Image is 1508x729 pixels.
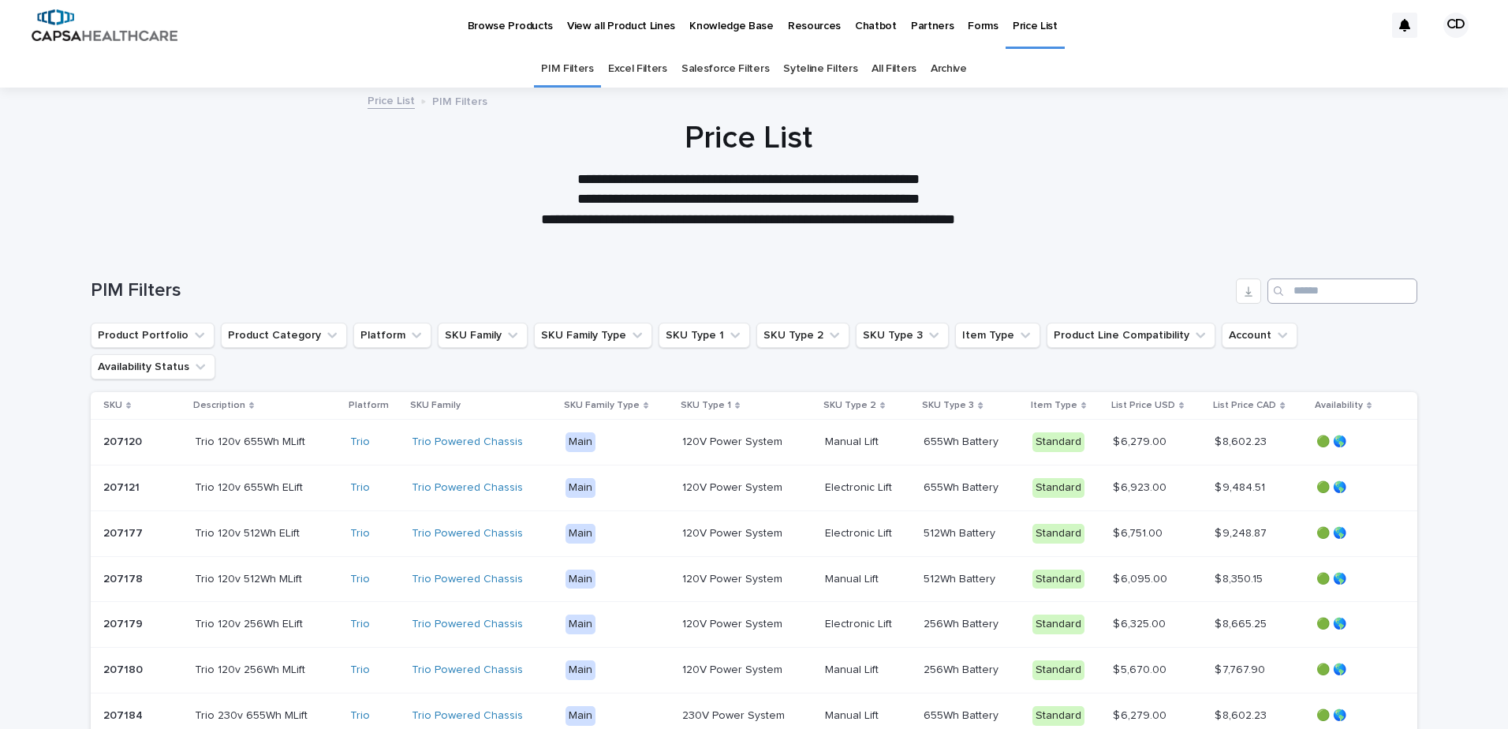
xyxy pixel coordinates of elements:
p: 512Wh Battery [924,570,998,586]
a: Trio Powered Chassis [412,664,523,677]
p: 120V Power System [682,660,786,677]
p: 655Wh Battery [924,478,1002,495]
p: SKU Family Type [564,397,640,414]
p: 🟢 🌎 [1316,481,1393,495]
p: 256Wh Battery [924,660,1002,677]
p: 256Wh Battery [924,615,1002,631]
p: $ 7,767.90 [1215,660,1268,677]
button: SKU Type 1 [659,323,750,348]
p: Manual Lift [825,660,882,677]
a: Trio Powered Chassis [412,618,523,631]
div: Main [565,478,595,498]
input: Search [1267,279,1417,304]
a: Trio [350,436,370,449]
p: 207120 [103,432,145,449]
button: SKU Type 2 [756,323,849,348]
div: Standard [1032,524,1084,544]
tr: 207120207120 Trio 120v 655Wh MLiftTrio 120v 655Wh MLift Trio Trio Powered Chassis Main120V Power ... [91,420,1418,465]
div: CD [1443,13,1469,38]
div: Standard [1032,432,1084,452]
a: Trio [350,664,370,677]
p: 120V Power System [682,478,786,495]
p: PIM Filters [432,92,487,109]
tr: 207180207180 Trio 120v 256Wh MLiftTrio 120v 256Wh MLift Trio Trio Powered Chassis Main120V Power ... [91,648,1418,693]
p: 120V Power System [682,570,786,586]
p: 655Wh Battery [924,432,1002,449]
a: Trio [350,618,370,631]
p: Manual Lift [825,432,882,449]
p: $ 6,279.00 [1113,706,1170,723]
div: Main [565,524,595,544]
button: SKU Family Type [534,323,652,348]
p: SKU Type 3 [922,397,974,414]
p: $ 8,665.25 [1215,615,1270,631]
a: Trio Powered Chassis [412,436,523,449]
p: 207184 [103,706,146,723]
div: Main [565,432,595,452]
p: $ 8,602.23 [1215,706,1270,723]
p: Manual Lift [825,706,882,723]
img: B5p4sRfuTuC72oLToeu7 [32,9,177,41]
div: Main [565,660,595,680]
div: Standard [1032,478,1084,498]
p: Manual Lift [825,570,882,586]
p: $ 6,279.00 [1113,432,1170,449]
a: Trio Powered Chassis [412,573,523,586]
p: 🟢 🌎 [1316,709,1393,723]
p: $ 8,602.23 [1215,432,1270,449]
p: Platform [349,397,389,414]
p: List Price USD [1111,397,1175,414]
a: Price List [368,91,415,109]
div: Standard [1032,660,1084,680]
p: SKU [103,397,122,414]
p: 512Wh Battery [924,524,998,540]
tr: 207179207179 Trio 120v 256Wh ELiftTrio 120v 256Wh ELift Trio Trio Powered Chassis Main120V Power ... [91,602,1418,648]
a: Salesforce Filters [681,50,769,88]
p: $ 6,095.00 [1113,570,1170,586]
p: 120V Power System [682,615,786,631]
a: Trio [350,709,370,723]
a: Trio Powered Chassis [412,481,523,495]
p: Trio 120v 512Wh ELift [195,524,303,540]
a: Syteline Filters [783,50,857,88]
button: SKU Family [438,323,528,348]
button: Product Line Compatibility [1047,323,1215,348]
p: $ 9,248.87 [1215,524,1270,540]
p: Trio 230v 655Wh MLift [195,706,311,723]
button: Item Type [955,323,1040,348]
button: Account [1222,323,1297,348]
a: Trio [350,481,370,495]
p: 655Wh Battery [924,706,1002,723]
p: 207180 [103,660,146,677]
a: All Filters [872,50,916,88]
p: $ 6,751.00 [1113,524,1166,540]
p: 🟢 🌎 [1316,436,1393,449]
p: $ 6,923.00 [1113,478,1170,495]
a: Trio [350,573,370,586]
button: Availability Status [91,354,215,379]
p: 207179 [103,615,146,631]
a: Archive [931,50,967,88]
p: 🟢 🌎 [1316,664,1393,677]
p: SKU Type 2 [823,397,876,414]
p: Electronic Lift [825,524,895,540]
div: Main [565,706,595,726]
p: 207121 [103,478,143,495]
a: Trio Powered Chassis [412,709,523,723]
p: List Price CAD [1213,397,1276,414]
p: Availability [1315,397,1363,414]
p: Trio 120v 655Wh ELift [195,478,306,495]
p: 230V Power System [682,706,788,723]
p: SKU Family [410,397,461,414]
tr: 207177207177 Trio 120v 512Wh ELiftTrio 120v 512Wh ELift Trio Trio Powered Chassis Main120V Power ... [91,510,1418,556]
button: Product Portfolio [91,323,215,348]
div: Standard [1032,615,1084,634]
p: Description [193,397,245,414]
p: $ 8,350.15 [1215,570,1266,586]
p: Trio 120v 256Wh MLift [195,660,308,677]
p: 🟢 🌎 [1316,573,1393,586]
p: Trio 120v 512Wh MLift [195,570,305,586]
h1: Price List [362,119,1135,157]
a: Trio Powered Chassis [412,527,523,540]
div: Main [565,570,595,589]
